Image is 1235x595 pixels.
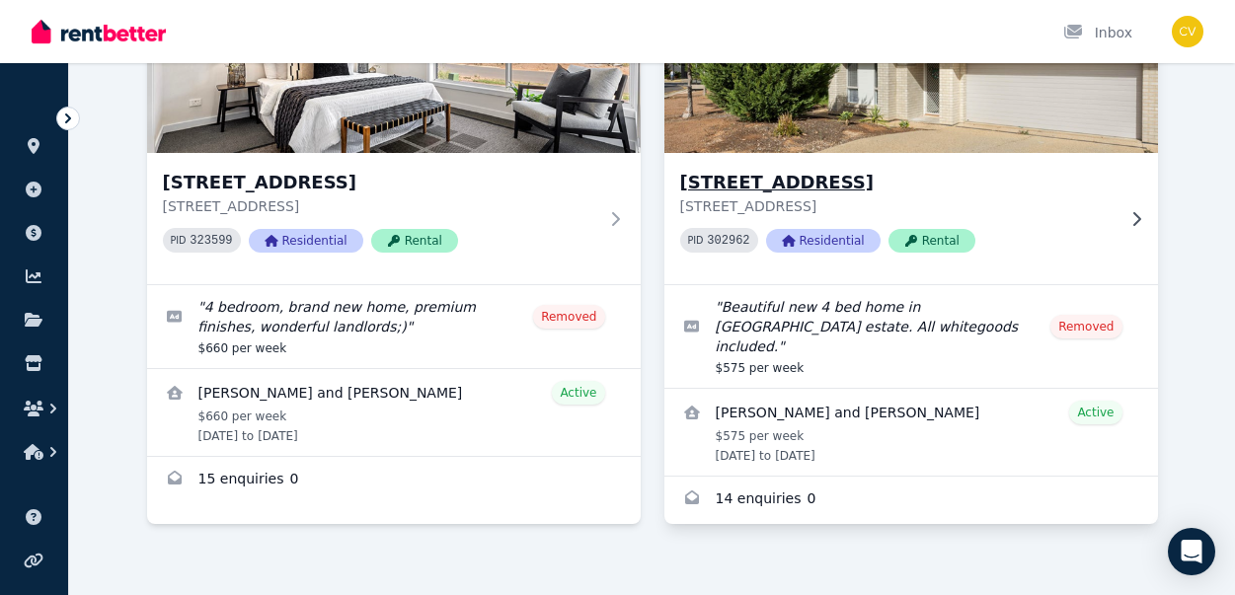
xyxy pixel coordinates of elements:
[16,109,78,122] span: ORGANISE
[147,457,641,504] a: Enquiries for 8 Sicily Street, Angle Vale
[664,285,1158,388] a: Edit listing: Beautiful new 4 bed home in Blakes Crossing estate. All whitegoods included.
[1063,23,1132,42] div: Inbox
[371,229,458,253] span: Rental
[1168,528,1215,575] div: Open Intercom Messenger
[888,229,975,253] span: Rental
[688,235,704,246] small: PID
[190,234,232,248] code: 323599
[147,285,641,368] a: Edit listing: 4 bedroom, brand new home, premium finishes, wonderful landlords;)
[664,389,1158,476] a: View details for Jessica Erin Coldwell and Kim Coldwell
[171,235,187,246] small: PID
[664,477,1158,524] a: Enquiries for 53 Burnlea Parade, Blakeview
[680,169,1115,196] h3: [STREET_ADDRESS]
[1172,16,1203,47] img: catherine vasilakis
[163,169,597,196] h3: [STREET_ADDRESS]
[680,196,1115,216] p: [STREET_ADDRESS]
[163,196,597,216] p: [STREET_ADDRESS]
[32,17,166,46] img: RentBetter
[147,369,641,456] a: View details for Jessica and Jason O'Neill
[707,234,749,248] code: 302962
[249,229,363,253] span: Residential
[766,229,881,253] span: Residential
